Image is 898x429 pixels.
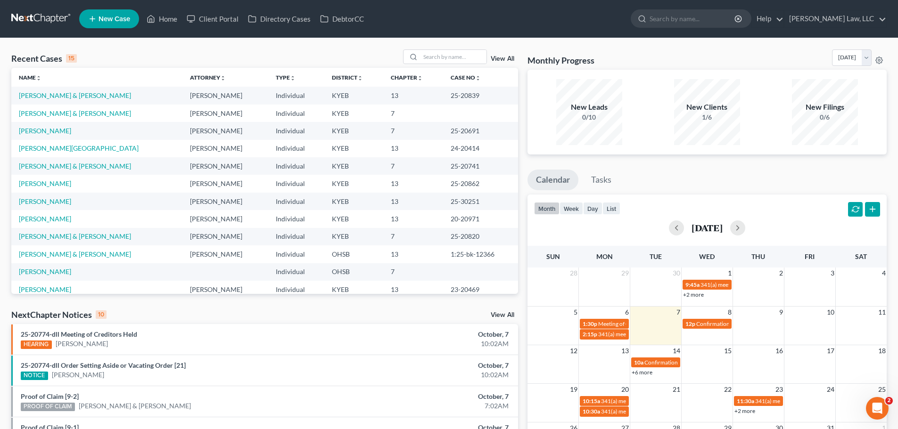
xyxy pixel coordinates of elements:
[324,157,383,175] td: KYEB
[243,10,315,27] a: Directory Cases
[21,372,48,380] div: NOTICE
[569,345,578,356] span: 12
[877,307,887,318] span: 11
[182,228,268,245] td: [PERSON_NAME]
[268,175,324,192] td: Individual
[475,75,481,81] i: unfold_more
[620,345,630,356] span: 13
[190,74,226,81] a: Attorneyunfold_more
[805,252,815,260] span: Fri
[727,307,733,318] span: 8
[19,74,41,81] a: Nameunfold_more
[383,193,443,210] td: 13
[650,10,736,27] input: Search by name...
[383,245,443,263] td: 13
[443,87,518,104] td: 25-20839
[451,74,481,81] a: Case Nounfold_more
[569,384,578,395] span: 19
[383,157,443,175] td: 7
[784,10,886,27] a: [PERSON_NAME] Law, LLC
[778,307,784,318] span: 9
[417,75,423,81] i: unfold_more
[182,122,268,139] td: [PERSON_NAME]
[324,175,383,192] td: KYEB
[383,87,443,104] td: 13
[443,122,518,139] td: 25-20691
[268,281,324,298] td: Individual
[877,345,887,356] span: 18
[383,281,443,298] td: 13
[99,16,130,23] span: New Case
[182,87,268,104] td: [PERSON_NAME]
[182,157,268,175] td: [PERSON_NAME]
[268,193,324,210] td: Individual
[734,407,755,414] a: +2 more
[877,384,887,395] span: 25
[324,210,383,227] td: KYEB
[52,370,104,380] a: [PERSON_NAME]
[391,74,423,81] a: Chapterunfold_more
[443,140,518,157] td: 24-20414
[674,113,740,122] div: 1/6
[357,75,363,81] i: unfold_more
[644,359,751,366] span: Confirmation hearing for [PERSON_NAME]
[752,10,783,27] a: Help
[755,397,896,405] span: 341(a) meeting for [PERSON_NAME] & [PERSON_NAME]
[268,263,324,281] td: Individual
[672,345,681,356] span: 14
[696,320,853,327] span: Confirmation hearing for [PERSON_NAME] & [PERSON_NAME]
[443,175,518,192] td: 25-20862
[569,267,578,279] span: 28
[774,345,784,356] span: 16
[792,102,858,113] div: New Filings
[21,392,79,400] a: Proof of Claim [9-2]
[315,10,369,27] a: DebtorCC
[620,384,630,395] span: 20
[19,91,131,99] a: [PERSON_NAME] & [PERSON_NAME]
[36,75,41,81] i: unfold_more
[182,10,243,27] a: Client Portal
[79,401,191,411] a: [PERSON_NAME] & [PERSON_NAME]
[634,359,643,366] span: 10a
[885,397,893,405] span: 2
[792,113,858,122] div: 0/6
[676,307,681,318] span: 7
[583,170,620,190] a: Tasks
[268,245,324,263] td: Individual
[19,215,71,223] a: [PERSON_NAME]
[632,369,652,376] a: +6 more
[491,56,514,62] a: View All
[560,202,583,215] button: week
[596,252,613,260] span: Mon
[546,252,560,260] span: Sun
[324,281,383,298] td: KYEB
[19,250,131,258] a: [PERSON_NAME] & [PERSON_NAME]
[727,267,733,279] span: 1
[324,122,383,139] td: KYEB
[383,122,443,139] td: 7
[737,397,754,405] span: 11:30a
[700,281,791,288] span: 341(a) meeting for [PERSON_NAME]
[66,54,77,63] div: 15
[21,403,75,411] div: PROOF OF CLAIM
[324,105,383,122] td: KYEB
[324,263,383,281] td: OHSB
[443,228,518,245] td: 25-20820
[11,53,77,64] div: Recent Cases
[601,397,692,405] span: 341(a) meeting for [PERSON_NAME]
[19,109,131,117] a: [PERSON_NAME] & [PERSON_NAME]
[19,267,71,275] a: [PERSON_NAME]
[268,157,324,175] td: Individual
[674,102,740,113] div: New Clients
[774,384,784,395] span: 23
[534,202,560,215] button: month
[420,50,486,64] input: Search by name...
[527,55,594,66] h3: Monthly Progress
[556,113,622,122] div: 0/10
[352,370,509,380] div: 10:02AM
[352,392,509,401] div: October, 7
[672,267,681,279] span: 30
[142,10,182,27] a: Home
[21,340,52,349] div: HEARING
[268,105,324,122] td: Individual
